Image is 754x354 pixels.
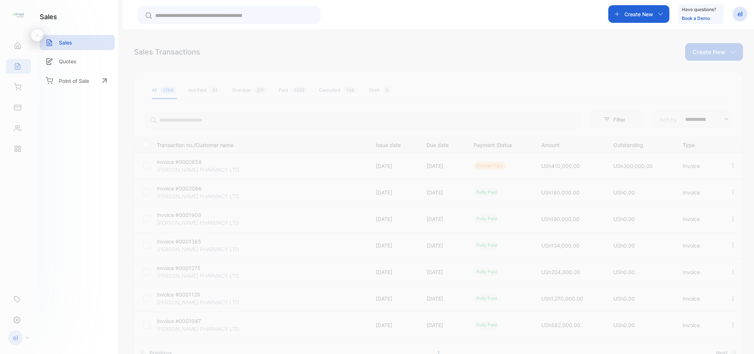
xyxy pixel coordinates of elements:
[157,192,239,200] p: [PERSON_NAME] PHARMACY LTD
[541,295,583,302] span: USh1,270,000.00
[737,9,743,19] p: el
[152,87,177,94] div: All
[376,189,411,196] p: [DATE]
[343,87,357,94] span: 109
[426,268,459,276] p: [DATE]
[254,87,267,94] span: 221
[157,238,227,245] p: Invoice #0001365
[474,321,500,329] div: fully paid
[157,140,367,149] p: Transaction no./Customer name
[541,322,580,328] span: USh582,000.00
[319,87,357,94] div: Cancelled
[693,48,725,56] p: Create New
[157,219,239,227] p: [PERSON_NAME] PHARMACY LTD
[682,6,716,13] p: Have questions?
[474,188,500,196] div: fully paid
[608,5,669,23] button: Create New
[541,242,580,249] span: USh134,000.00
[474,294,500,302] div: fully paid
[232,87,267,94] div: Overdue
[723,323,754,354] iframe: LiveChat chat widget
[157,166,239,174] p: [PERSON_NAME] PHARMACY LTD
[651,111,732,128] button: Sort by
[682,15,710,21] a: Book a Demo
[426,140,459,149] p: Due date
[209,87,220,94] span: 31
[157,298,239,306] p: [PERSON_NAME] PHARMACY LTD
[613,163,653,169] span: USh300,000.00
[160,87,177,94] span: 1788
[157,211,227,219] p: Invoice #0001909
[157,325,239,333] p: [PERSON_NAME] PHARMACY LTD
[541,269,580,275] span: USh204,000.00
[683,321,714,329] p: Invoice
[613,242,635,249] span: USh0.00
[40,73,115,89] a: Point of Sale
[683,215,714,223] p: Invoice
[188,87,220,94] div: Not Paid
[383,87,392,94] span: 0
[685,43,743,61] button: Create New
[426,215,459,223] p: [DATE]
[291,87,307,94] span: 1535
[683,162,714,170] p: Invoice
[426,242,459,249] p: [DATE]
[376,295,411,302] p: [DATE]
[613,216,635,222] span: USh0.00
[624,10,653,18] p: Create New
[13,333,18,343] p: el
[474,162,506,170] div: deposit paid
[613,189,635,196] span: USh0.00
[426,321,459,329] p: [DATE]
[376,321,411,329] p: [DATE]
[474,268,500,276] div: fully paid
[613,322,635,328] span: USh0.00
[40,35,115,50] a: Sales
[613,269,635,275] span: USh0.00
[40,12,57,22] h1: sales
[279,87,307,94] div: Paid
[376,242,411,249] p: [DATE]
[157,185,227,192] p: Invoice #0002066
[376,162,411,170] p: [DATE]
[683,242,714,249] p: Invoice
[474,241,500,249] div: fully paid
[59,77,89,85] p: Point of Sale
[613,295,635,302] span: USh0.00
[157,158,227,166] p: Invoice #0002658
[13,10,24,21] img: logo
[157,245,239,253] p: [PERSON_NAME] PHARMACY LTD
[683,189,714,196] p: Invoice
[134,46,200,57] div: Sales Transactions
[40,54,115,69] a: Quotes
[369,87,392,94] div: Draft
[474,215,500,223] div: fully paid
[157,272,239,280] p: [PERSON_NAME] PHARMACY LTD
[157,317,227,325] p: Invoice #0001047
[541,163,580,169] span: USh410,000.00
[474,140,526,149] p: Payment Status
[683,140,714,149] p: Type
[426,162,459,170] p: [DATE]
[426,189,459,196] p: [DATE]
[683,295,714,302] p: Invoice
[659,116,677,123] p: Sort by
[613,140,668,149] p: Outstanding
[541,189,580,196] span: USh180,000.00
[683,268,714,276] p: Invoice
[733,5,747,23] button: el
[59,57,77,65] p: Quotes
[376,215,411,223] p: [DATE]
[59,39,72,46] p: Sales
[541,140,599,149] p: Amount
[157,291,227,298] p: Invoice #0001128
[426,295,459,302] p: [DATE]
[157,264,227,272] p: Invoice #0001275
[376,140,411,149] p: Issue date
[541,216,580,222] span: USh190,000.00
[376,268,411,276] p: [DATE]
